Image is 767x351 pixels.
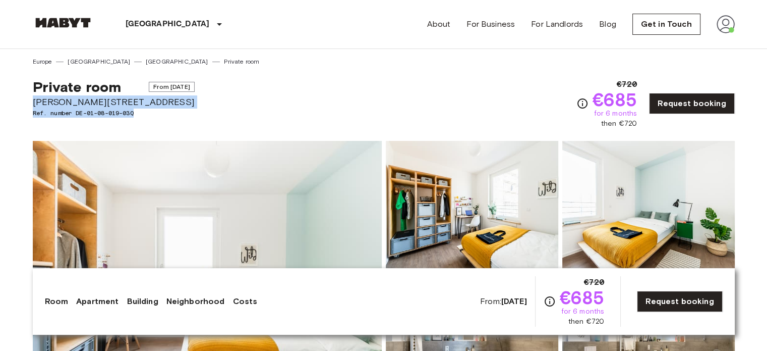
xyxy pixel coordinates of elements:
img: avatar [717,15,735,33]
span: From [DATE] [149,82,195,92]
span: €685 [560,288,605,307]
a: Costs [232,295,257,308]
span: €685 [593,90,637,109]
a: Building [127,295,158,308]
span: then €720 [601,119,637,129]
a: Europe [33,57,52,66]
span: From: [480,296,527,307]
a: Blog [599,18,616,30]
img: Picture of unit DE-01-08-019-03Q [386,141,558,273]
p: [GEOGRAPHIC_DATA] [126,18,210,30]
span: Private room [33,78,122,95]
a: Private room [224,57,260,66]
span: for 6 months [594,109,637,119]
a: About [427,18,451,30]
span: €720 [584,276,605,288]
a: For Landlords [531,18,583,30]
a: Apartment [76,295,119,308]
a: [GEOGRAPHIC_DATA] [68,57,130,66]
a: Get in Touch [632,14,700,35]
span: then €720 [568,317,604,327]
img: Habyt [33,18,93,28]
b: [DATE] [501,296,527,306]
img: Picture of unit DE-01-08-019-03Q [562,141,735,273]
span: Ref. number DE-01-08-019-03Q [33,109,195,118]
a: Request booking [637,291,722,312]
a: For Business [466,18,515,30]
span: for 6 months [561,307,604,317]
svg: Check cost overview for full price breakdown. Please note that discounts apply to new joiners onl... [544,295,556,308]
a: Room [45,295,69,308]
a: Request booking [649,93,734,114]
span: €720 [617,78,637,90]
span: [PERSON_NAME][STREET_ADDRESS] [33,95,195,109]
a: [GEOGRAPHIC_DATA] [146,57,208,66]
svg: Check cost overview for full price breakdown. Please note that discounts apply to new joiners onl... [576,97,588,110]
a: Neighborhood [166,295,225,308]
